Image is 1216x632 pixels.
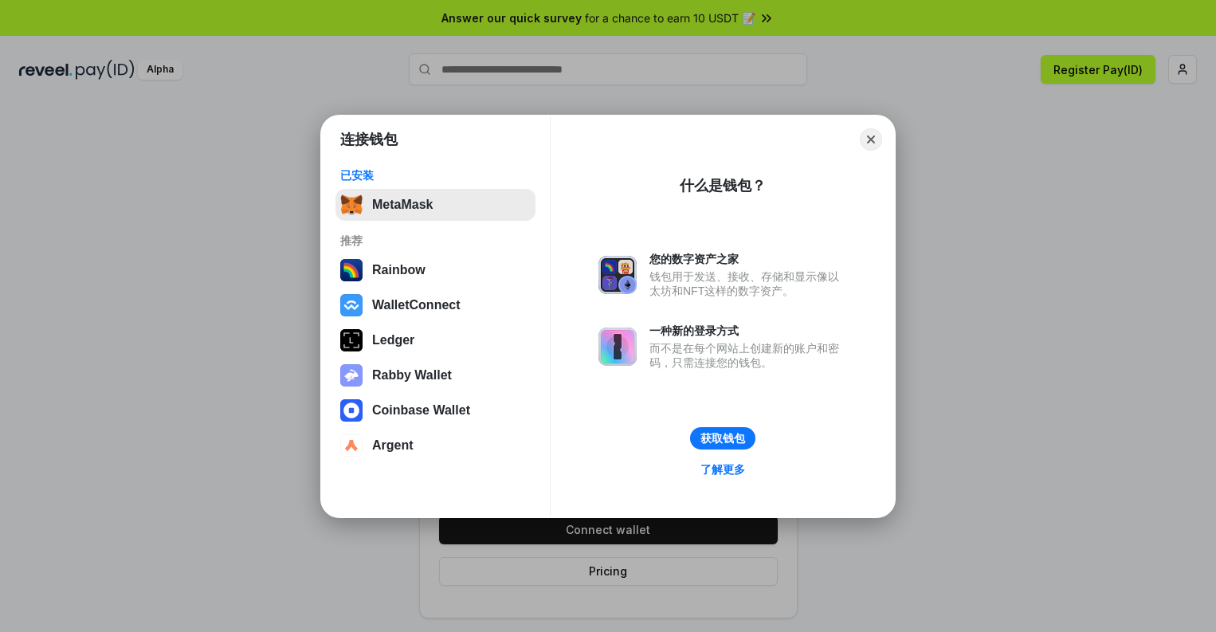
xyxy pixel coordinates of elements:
div: MetaMask [372,198,433,212]
img: svg+xml,%3Csvg%20width%3D%2228%22%20height%3D%2228%22%20viewBox%3D%220%200%2028%2028%22%20fill%3D... [340,434,363,457]
button: Rainbow [335,254,535,286]
div: Rainbow [372,263,426,277]
a: 了解更多 [691,459,755,480]
h1: 连接钱包 [340,130,398,149]
img: svg+xml,%3Csvg%20width%3D%2228%22%20height%3D%2228%22%20viewBox%3D%220%200%2028%2028%22%20fill%3D... [340,399,363,422]
img: svg+xml,%3Csvg%20width%3D%22120%22%20height%3D%22120%22%20viewBox%3D%220%200%20120%20120%22%20fil... [340,259,363,281]
div: 您的数字资产之家 [649,252,847,266]
button: Rabby Wallet [335,359,535,391]
button: Ledger [335,324,535,356]
img: svg+xml,%3Csvg%20fill%3D%22none%22%20height%3D%2233%22%20viewBox%3D%220%200%2035%2033%22%20width%... [340,194,363,216]
div: 推荐 [340,234,531,248]
div: 而不是在每个网站上创建新的账户和密码，只需连接您的钱包。 [649,341,847,370]
div: 钱包用于发送、接收、存储和显示像以太坊和NFT这样的数字资产。 [649,269,847,298]
img: svg+xml,%3Csvg%20xmlns%3D%22http%3A%2F%2Fwww.w3.org%2F2000%2Fsvg%22%20fill%3D%22none%22%20viewBox... [340,364,363,387]
div: Ledger [372,333,414,347]
button: WalletConnect [335,289,535,321]
button: Argent [335,430,535,461]
div: 已安装 [340,168,531,183]
div: 一种新的登录方式 [649,324,847,338]
div: Argent [372,438,414,453]
div: 获取钱包 [700,431,745,446]
button: 获取钱包 [690,427,755,449]
button: MetaMask [335,189,535,221]
div: 了解更多 [700,462,745,477]
img: svg+xml,%3Csvg%20xmlns%3D%22http%3A%2F%2Fwww.w3.org%2F2000%2Fsvg%22%20fill%3D%22none%22%20viewBox... [598,256,637,294]
img: svg+xml,%3Csvg%20xmlns%3D%22http%3A%2F%2Fwww.w3.org%2F2000%2Fsvg%22%20width%3D%2228%22%20height%3... [340,329,363,351]
div: WalletConnect [372,298,461,312]
img: svg+xml,%3Csvg%20width%3D%2228%22%20height%3D%2228%22%20viewBox%3D%220%200%2028%2028%22%20fill%3D... [340,294,363,316]
button: Coinbase Wallet [335,395,535,426]
div: Rabby Wallet [372,368,452,383]
button: Close [860,128,882,151]
img: svg+xml,%3Csvg%20xmlns%3D%22http%3A%2F%2Fwww.w3.org%2F2000%2Fsvg%22%20fill%3D%22none%22%20viewBox... [598,328,637,366]
div: Coinbase Wallet [372,403,470,418]
div: 什么是钱包？ [680,176,766,195]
